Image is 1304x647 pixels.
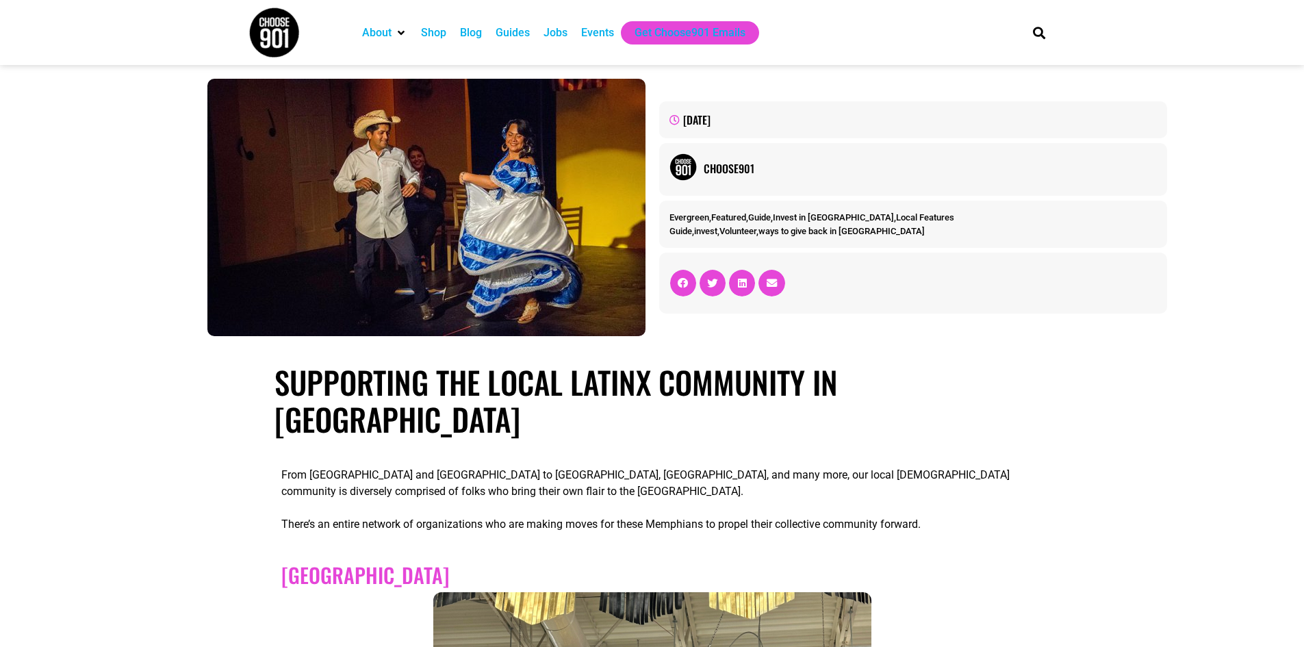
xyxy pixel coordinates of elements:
[460,25,482,41] a: Blog
[704,160,1157,177] a: Choose901
[355,21,414,45] div: About
[711,212,746,223] a: Featured
[635,25,745,41] a: Get Choose901 Emails
[669,226,692,236] a: Guide
[719,226,756,236] a: Volunteer
[758,270,784,296] div: Share on email
[1027,21,1050,44] div: Search
[670,270,696,296] div: Share on facebook
[896,212,954,223] a: Local Features
[700,270,726,296] div: Share on twitter
[748,212,771,223] a: Guide
[281,516,1023,533] p: There’s an entire network of organizations who are making moves for these Memphians to propel the...
[281,559,450,590] a: [GEOGRAPHIC_DATA]
[274,364,1030,437] h1: Supporting the Local Latinx Community in [GEOGRAPHIC_DATA]
[729,270,755,296] div: Share on linkedin
[496,25,530,41] a: Guides
[281,467,1023,500] p: From [GEOGRAPHIC_DATA] and [GEOGRAPHIC_DATA] to [GEOGRAPHIC_DATA], [GEOGRAPHIC_DATA], and many mo...
[669,153,697,181] img: Picture of Choose901
[581,25,614,41] a: Events
[355,21,1010,45] nav: Main nav
[362,25,392,41] a: About
[694,226,717,236] a: invest
[683,112,711,128] time: [DATE]
[758,226,925,236] a: ways to give back in [GEOGRAPHIC_DATA]
[544,25,567,41] a: Jobs
[669,226,925,236] span: , , ,
[421,25,446,41] a: Shop
[773,212,894,223] a: Invest in [GEOGRAPHIC_DATA]
[669,212,709,223] a: Evergreen
[669,212,954,223] span: , , , ,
